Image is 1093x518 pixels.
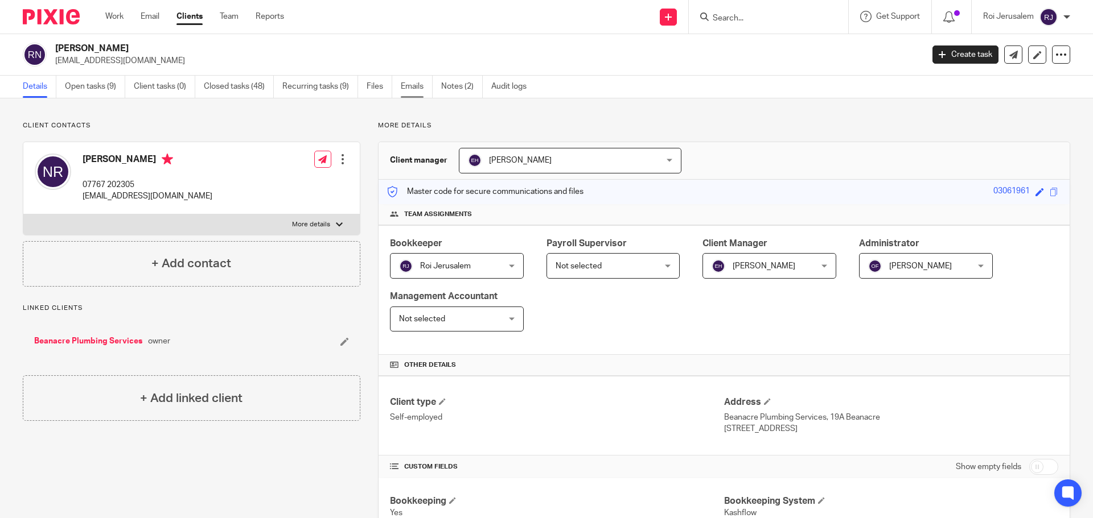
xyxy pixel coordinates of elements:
[390,462,724,471] h4: CUSTOM FIELDS
[105,11,124,22] a: Work
[390,412,724,423] p: Self-employed
[65,76,125,98] a: Open tasks (9)
[34,335,142,347] a: Beanacre Plumbing Services
[404,210,472,219] span: Team assignments
[859,239,919,248] span: Administrator
[141,11,159,22] a: Email
[378,121,1070,130] p: More details
[724,396,1058,408] h4: Address
[55,43,743,55] h2: [PERSON_NAME]
[282,76,358,98] a: Recurring tasks (9)
[401,76,433,98] a: Emails
[404,360,456,370] span: Other details
[724,412,1058,423] p: Beanacre Plumbing Services, 19A Beanacre
[390,292,498,301] span: Management Accountant
[889,262,952,270] span: [PERSON_NAME]
[390,396,724,408] h4: Client type
[55,55,915,67] p: [EMAIL_ADDRESS][DOMAIN_NAME]
[140,389,243,407] h4: + Add linked client
[176,11,203,22] a: Clients
[399,259,413,273] img: svg%3E
[390,509,402,517] span: Yes
[712,259,725,273] img: svg%3E
[876,13,920,20] span: Get Support
[993,185,1030,198] div: 03061961
[23,76,56,98] a: Details
[702,239,767,248] span: Client Manager
[83,154,212,168] h4: [PERSON_NAME]
[387,186,584,197] p: Master code for secure communications and files
[220,11,239,22] a: Team
[23,9,80,24] img: Pixie
[983,11,1034,22] p: Roi Jerusalem
[491,76,535,98] a: Audit logs
[83,179,212,190] p: 07767 202305
[733,262,795,270] span: [PERSON_NAME]
[1039,8,1058,26] img: svg%3E
[390,495,724,507] h4: Bookkeeping
[134,76,195,98] a: Client tasks (0)
[23,121,360,130] p: Client contacts
[724,509,757,517] span: Kashflow
[292,220,330,229] p: More details
[367,76,392,98] a: Files
[956,461,1021,473] label: Show empty fields
[724,423,1058,434] p: [STREET_ADDRESS]
[724,495,1058,507] h4: Bookkeeping System
[546,239,627,248] span: Payroll Supervisor
[151,255,231,272] h4: + Add contact
[256,11,284,22] a: Reports
[390,155,447,166] h3: Client manager
[23,43,47,67] img: svg%3E
[712,14,814,24] input: Search
[162,154,173,165] i: Primary
[556,262,602,270] span: Not selected
[932,45,999,64] a: Create task
[35,154,71,190] img: svg%3E
[83,190,212,202] p: [EMAIL_ADDRESS][DOMAIN_NAME]
[420,262,471,270] span: Roi Jerusalem
[868,259,882,273] img: svg%3E
[23,304,360,313] p: Linked clients
[204,76,274,98] a: Closed tasks (48)
[489,156,552,164] span: [PERSON_NAME]
[390,239,442,248] span: Bookkeeper
[399,315,445,323] span: Not selected
[468,154,482,167] img: svg%3E
[441,76,483,98] a: Notes (2)
[148,335,170,347] span: owner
